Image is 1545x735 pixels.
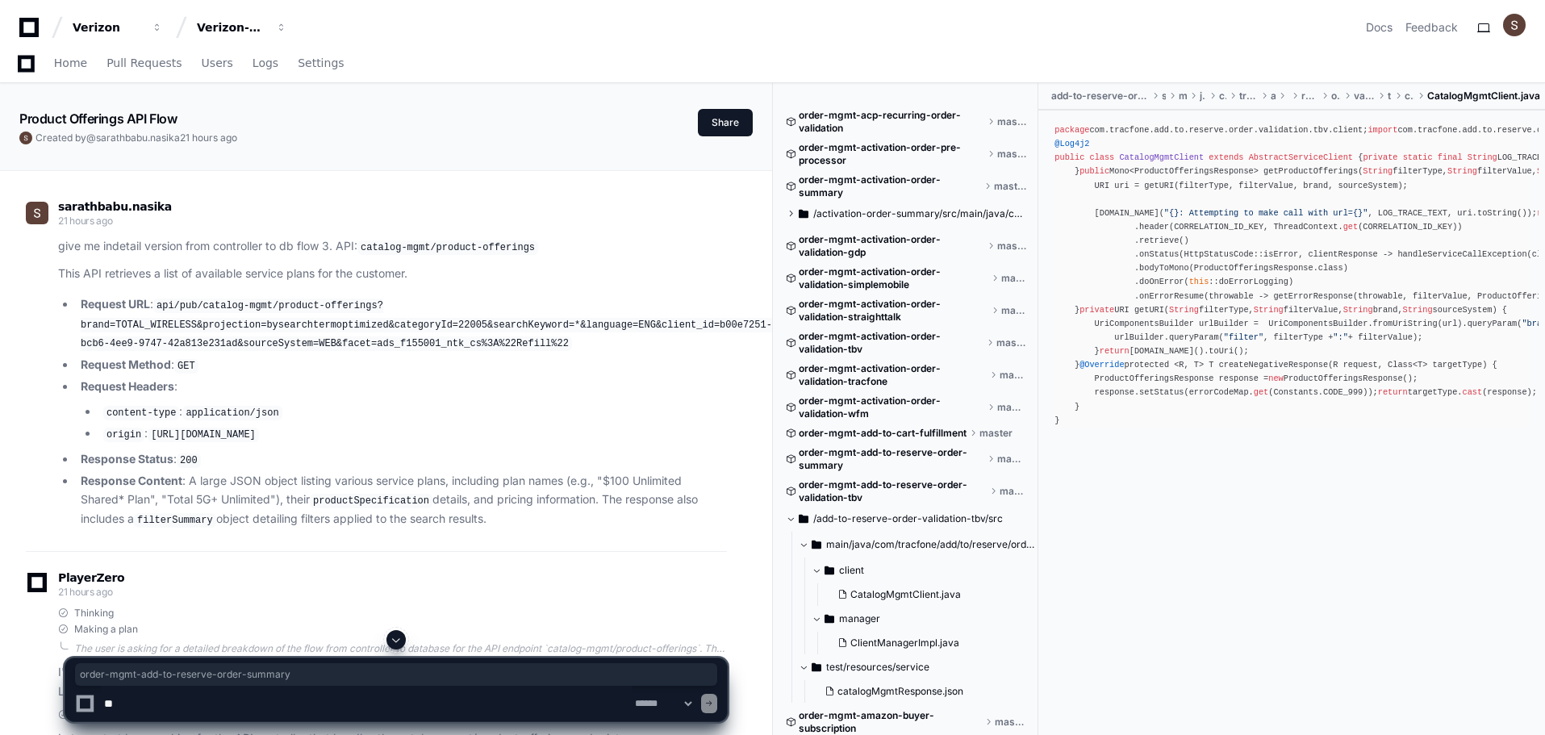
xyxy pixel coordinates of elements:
span: main/java/com/tracfone/add/to/reserve/order/validation/tbv [826,538,1040,551]
span: sarathbabu.nasika [96,132,180,144]
span: Users [202,58,233,68]
span: private [1079,305,1114,315]
span: master [997,401,1026,414]
li: : [76,356,727,375]
span: private [1363,152,1397,162]
span: "{}: Attempting to make call with url={}" [1164,208,1368,218]
span: @ [86,132,96,144]
span: /add-to-reserve-order-validation-tbv/src [813,512,1003,525]
code: filterSummary [134,513,216,528]
span: Home [54,58,87,68]
span: get [1343,222,1358,232]
button: Verizon-Clarify-Order-Management [190,13,294,42]
svg: Directory [812,535,821,554]
span: "filter" [1224,332,1263,342]
span: /activation-order-summary/src/main/java/com/tracfone/activation/order/summary/service [813,207,1027,220]
img: ACg8ocKN8-5_P5ktjBtDgR_VOEgwnzChVaLXMnApCVH_junBMrDwYg=s96-c [1503,14,1526,36]
strong: Response Content [81,474,182,487]
span: order-mgmt-activation-order-validation-tracfone [799,362,987,388]
strong: Request Method [81,357,171,371]
span: main [1179,90,1187,102]
span: AbstractServiceClient [1249,152,1353,162]
span: String [1343,305,1373,315]
span: order-mgmt-activation-order-pre-processor [799,141,984,167]
a: Users [202,45,233,82]
span: java [1200,90,1206,102]
code: GET [174,359,198,374]
span: master [997,453,1026,466]
code: [URL][DOMAIN_NAME] [148,428,259,442]
span: tracfone [1239,90,1258,102]
span: CatalogMgmtClient [1119,152,1204,162]
span: class [1089,152,1114,162]
code: application/json [182,406,282,420]
span: order [1331,90,1341,102]
span: add [1271,90,1276,102]
span: String [1447,166,1477,176]
svg: Directory [825,609,834,629]
span: order-mgmt-acp-recurring-order-validation [799,109,984,135]
span: order-mgmt-add-to-reserve-order-validation-tbv [799,478,988,504]
span: master [1000,369,1026,382]
span: order-mgmt-activation-order-validation-gdp [799,233,984,259]
span: package [1054,125,1089,135]
p: This API retrieves a list of available service plans for the customer. [58,265,727,283]
li: : [98,424,727,444]
span: PlayerZero [58,573,124,583]
svg: Directory [825,561,834,580]
span: this [1189,277,1209,286]
app-text-character-animate: Product Offerings API Flow [19,111,177,127]
span: CatalogMgmtClient.java [850,588,961,601]
li: : [76,450,727,470]
p: give me indetail version from controller to db flow 3. API: [58,237,727,257]
button: client [812,558,1040,583]
span: reserve [1301,90,1318,102]
span: ":" [1333,332,1347,342]
div: Verizon-Clarify-Order-Management [197,19,266,35]
a: Settings [298,45,344,82]
code: catalog-mgmt/product-offerings [357,240,538,255]
span: master [1000,485,1026,498]
li: : [98,403,727,422]
span: master [997,115,1027,128]
button: main/java/com/tracfone/add/to/reserve/order/validation/tbv [799,532,1040,558]
span: @Log4j2 [1054,139,1089,148]
span: master [997,148,1026,161]
span: Pull Requests [106,58,182,68]
span: order-mgmt-activation-order-validation-wfm [799,395,985,420]
code: api/pub/catalog-mgmt/product-offerings?brand=TOTAL_WIRELESS&projection=bysearchtermoptimized&cate... [81,299,772,351]
span: client [839,564,864,577]
span: 21 hours ago [58,586,112,598]
li: : A large JSON object listing various service plans, including plan names (e.g., "$100 Unlimited ... [76,472,727,528]
span: String [1169,305,1199,315]
span: order-mgmt-activation-order-summary [799,173,982,199]
code: productSpecification [310,494,432,508]
a: Home [54,45,87,82]
strong: Response Status [81,452,173,466]
a: Pull Requests [106,45,182,82]
span: order-mgmt-add-to-cart-fulfillment [799,427,967,440]
span: get [1254,387,1268,397]
span: String [1254,305,1284,315]
span: String [1363,166,1393,176]
span: CatalogMgmtClient.java [1427,90,1540,102]
span: import [1368,125,1397,135]
span: String [1403,305,1433,315]
code: 200 [177,453,201,468]
code: origin [103,428,144,442]
span: final [1438,152,1463,162]
span: order-mgmt-add-to-reserve-order-summary [799,446,985,472]
span: add-to-reserve-order-validation-tbv [1051,90,1148,102]
span: new [1268,374,1283,383]
img: ACg8ocKN8-5_P5ktjBtDgR_VOEgwnzChVaLXMnApCVH_junBMrDwYg=s96-c [26,202,48,224]
div: Verizon [73,19,142,35]
span: cast [1463,387,1483,397]
span: 21 hours ago [180,132,237,144]
span: 21 hours ago [58,215,112,227]
span: return [1100,346,1130,356]
iframe: Open customer support [1493,682,1537,725]
button: /add-to-reserve-order-validation-tbv/src [786,506,1027,532]
button: CatalogMgmtClient.java [831,583,1030,606]
button: Share [698,109,753,136]
li: : [76,378,727,444]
